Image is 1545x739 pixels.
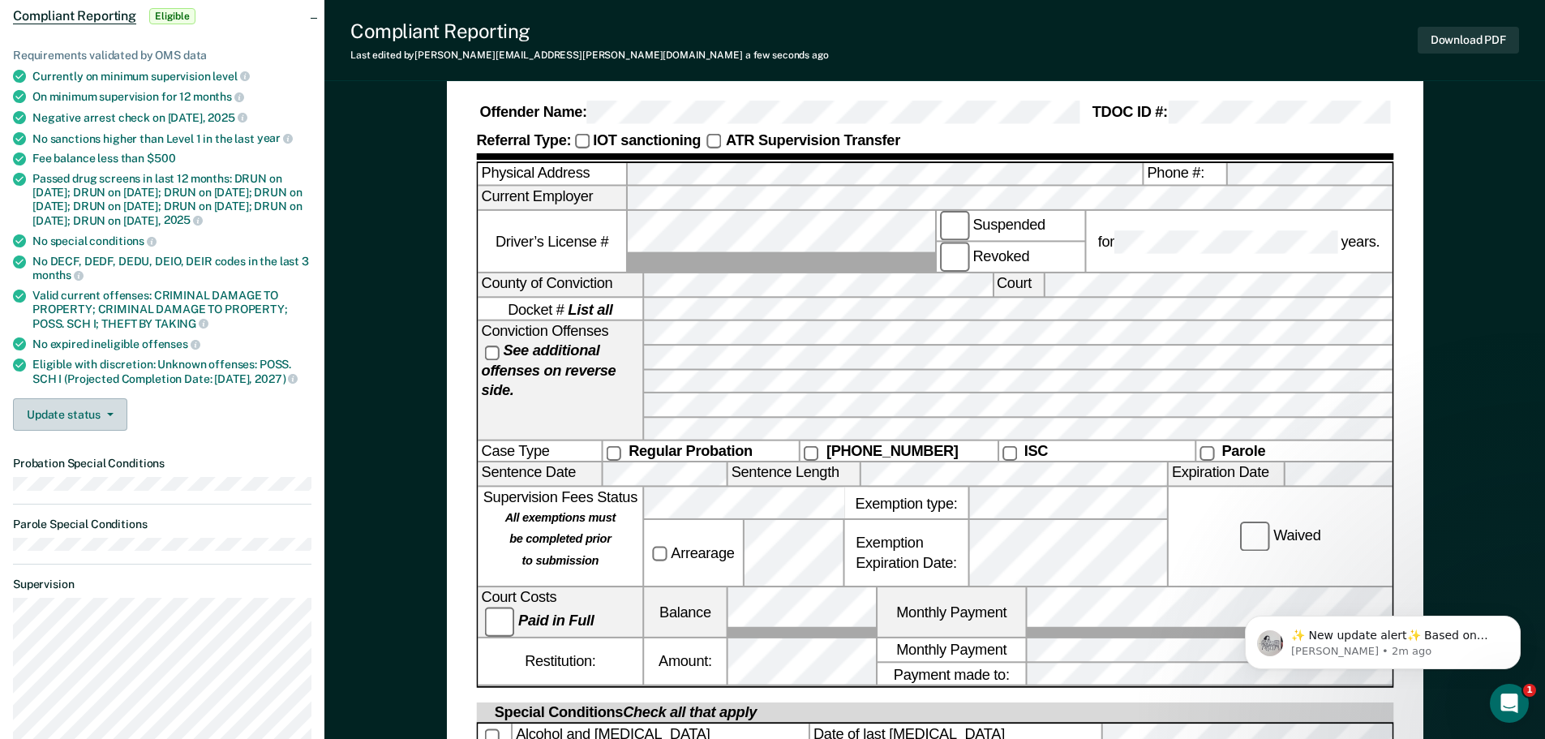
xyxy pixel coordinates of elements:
[71,47,279,367] span: ✨ New update alert✨ Based on your feedback, we've made a few updates we wanted to share. 1. We ha...
[164,213,203,226] span: 2025
[478,442,601,462] div: Case Type
[32,269,84,281] span: months
[255,372,298,385] span: 2027)
[478,488,642,586] div: Supervision Fees Status
[147,152,175,165] span: $500
[142,337,200,350] span: offenses
[644,587,726,637] label: Balance
[491,703,759,723] div: Special Conditions
[878,638,1025,661] label: Monthly Payment
[478,587,642,637] div: Court Costs
[478,274,642,297] label: County of Conviction
[257,131,293,144] span: year
[936,211,1084,241] label: Suspended
[1239,522,1269,552] input: Waived
[13,49,311,62] div: Requirements validated by OMS data
[939,211,969,241] input: Suspended
[478,638,642,685] div: Restitution:
[478,187,625,209] label: Current Employer
[844,488,968,519] label: Exemption type:
[574,134,589,148] input: IOT sanctioning
[727,463,859,486] label: Sentence Length
[476,132,571,148] strong: Referral Type:
[155,317,208,330] span: TAKING
[32,110,311,125] div: Negative arrest check on [DATE],
[504,510,615,568] strong: All exemptions must be completed prior to submission
[32,69,311,84] div: Currently on minimum supervision
[32,234,311,248] div: No special
[1221,444,1265,460] strong: Parole
[350,49,829,61] div: Last edited by [PERSON_NAME][EMAIL_ADDRESS][PERSON_NAME][DOMAIN_NAME]
[518,613,594,629] strong: Paid in Full
[1221,582,1545,695] iframe: Intercom notifications message
[707,134,722,148] input: ATR Supervision Transfer
[606,445,620,460] input: Regular Probation
[1168,463,1283,486] label: Expiration Date
[478,463,601,486] label: Sentence Date
[936,243,1084,273] label: Revoked
[13,518,311,531] dt: Parole Special Conditions
[32,337,311,351] div: No expired ineligible
[484,608,514,638] input: Paid in Full
[478,211,625,273] label: Driver’s License #
[32,255,311,282] div: No DECF, DEDF, DEDU, DEIO, DEIR codes in the last 3
[623,705,757,721] span: Check all that apply
[826,444,958,460] strong: [PHONE_NUMBER]
[1092,104,1167,120] strong: TDOC ID #:
[804,445,818,460] input: [PHONE_NUMBER]
[993,274,1042,297] label: Court
[149,8,195,24] span: Eligible
[649,544,737,563] label: Arrearage
[568,301,612,317] strong: List all
[629,444,753,460] strong: Regular Probation
[478,322,642,440] div: Conviction Offenses
[32,152,311,165] div: Fee balance less than
[745,49,829,61] span: a few seconds ago
[1002,445,1016,460] input: ISC
[1418,27,1519,54] button: Download PDF
[32,289,311,330] div: Valid current offenses: CRIMINAL DAMAGE TO PROPERTY; CRIMINAL DAMAGE TO PROPERTY; POSS. SCH I; TH...
[13,457,311,470] dt: Probation Special Conditions
[212,70,249,83] span: level
[1236,522,1324,552] label: Waived
[1024,444,1047,460] strong: ISC
[484,345,499,359] input: See additional offenses on reverse side.
[32,89,311,104] div: On minimum supervision for 12
[878,663,1025,685] label: Payment made to:
[193,90,244,103] span: months
[13,578,311,591] dt: Supervision
[1114,230,1337,253] input: for years.
[71,62,280,77] p: Message from Kim, sent 2m ago
[32,172,311,227] div: Passed drug screens in last 12 months: DRUN on [DATE]; DRUN on [DATE]; DRUN on [DATE]; DRUN on [D...
[1523,684,1536,697] span: 1
[878,587,1025,637] label: Monthly Payment
[939,243,969,273] input: Revoked
[208,111,247,124] span: 2025
[32,358,311,385] div: Eligible with discretion: Unknown offenses: POSS. SCH I (Projected Completion Date: [DATE],
[89,234,156,247] span: conditions
[13,8,136,24] span: Compliant Reporting
[13,398,127,431] button: Update status
[844,520,968,586] div: Exemption Expiration Date:
[593,132,701,148] strong: IOT sanctioning
[350,19,829,43] div: Compliant Reporting
[726,132,900,148] strong: ATR Supervision Transfer
[478,163,625,186] label: Physical Address
[1490,684,1529,723] iframe: Intercom live chat
[1094,230,1383,253] label: for years.
[1144,163,1225,186] label: Phone #:
[644,638,726,685] label: Amount:
[508,299,612,319] span: Docket #
[479,104,586,120] strong: Offender Name:
[481,343,616,399] strong: See additional offenses on reverse side.
[1199,445,1213,460] input: Parole
[32,131,311,146] div: No sanctions higher than Level 1 in the last
[652,547,667,561] input: Arrearage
